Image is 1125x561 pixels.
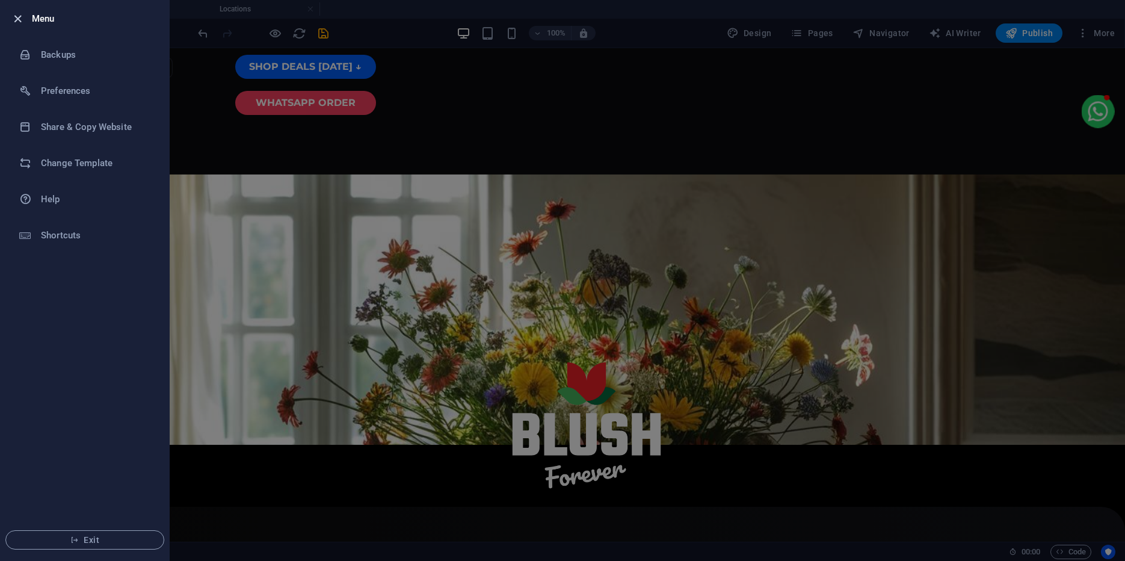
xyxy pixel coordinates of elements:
h6: Preferences [41,84,152,98]
h6: Help [41,192,152,206]
a: Help [1,181,169,217]
h6: Change Template [41,156,152,170]
h6: Menu [32,11,159,26]
h6: Share & Copy Website [41,120,152,134]
span: Exit [16,535,154,545]
h6: Backups [41,48,152,62]
button: Exit [5,530,164,550]
h6: Shortcuts [41,228,152,243]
